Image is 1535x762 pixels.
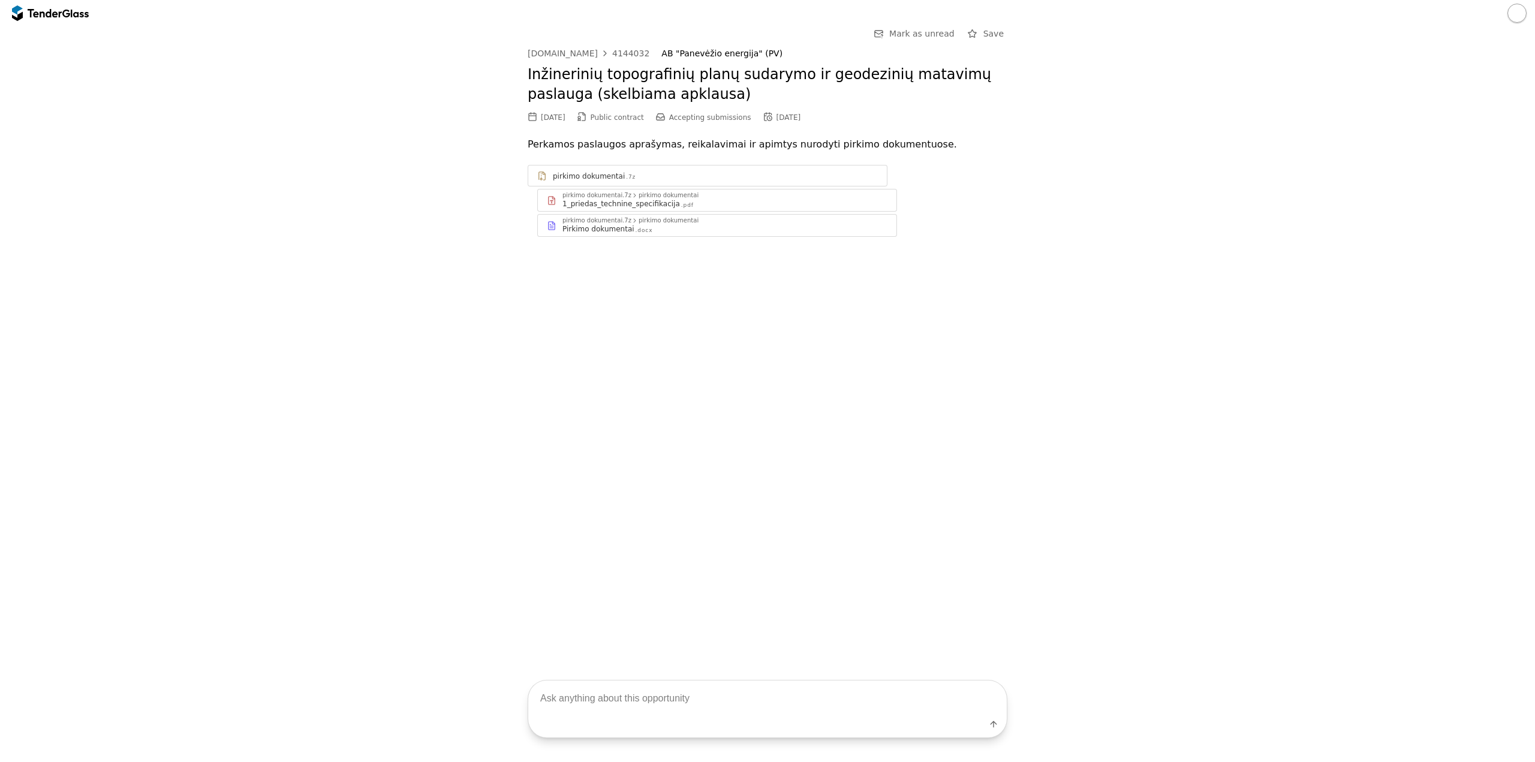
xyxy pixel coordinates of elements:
div: .7z [626,173,636,181]
div: pirkimo dokumentai [553,171,625,181]
span: Mark as unread [889,29,955,38]
div: pirkimo dokumentai.7z [562,218,631,224]
a: pirkimo dokumentai.7z [528,165,887,186]
div: .docx [636,227,653,234]
button: Mark as unread [870,26,958,41]
div: 4144032 [612,49,649,58]
div: 1_priedas_technine_specifikacija [562,199,680,209]
span: Accepting submissions [669,113,751,122]
span: Public contract [591,113,644,122]
p: Perkamos paslaugos aprašymas, reikalavimai ir apimtys nurodyti pirkimo dokumentuose. [528,136,1007,153]
div: [DATE] [541,113,565,122]
span: Save [983,29,1004,38]
div: pirkimo dokumentai [639,192,699,198]
a: pirkimo dokumentai.7zpirkimo dokumentai1_priedas_technine_specifikacija.pdf [537,189,897,212]
div: [DATE] [776,113,801,122]
div: [DOMAIN_NAME] [528,49,598,58]
div: pirkimo dokumentai.7z [562,192,631,198]
div: .pdf [681,201,694,209]
h2: Inžinerinių topografinių planų sudarymo ir geodezinių matavimų paslauga (skelbiama apklausa) [528,65,1007,105]
button: Save [964,26,1007,41]
div: pirkimo dokumentai [639,218,699,224]
a: [DOMAIN_NAME]4144032 [528,49,649,58]
div: Pirkimo dokumentai [562,224,634,234]
div: AB "Panevėžio energija" (PV) [661,49,995,59]
a: pirkimo dokumentai.7zpirkimo dokumentaiPirkimo dokumentai.docx [537,214,897,237]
